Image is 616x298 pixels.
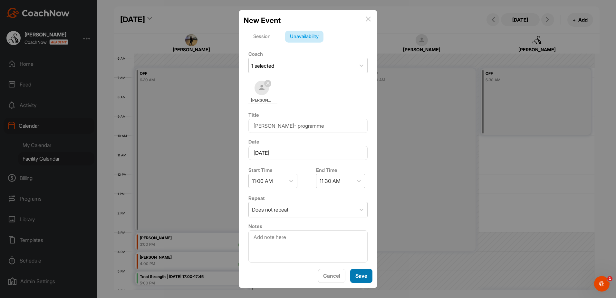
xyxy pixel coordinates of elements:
[320,177,341,185] div: 11:30 AM
[251,62,274,70] div: 1 selected
[248,119,368,133] input: Event Name
[248,51,263,57] label: Coach
[323,273,340,279] span: Cancel
[366,16,371,22] img: info
[316,167,337,173] label: End Time
[252,206,288,214] div: Does not repeat
[248,195,265,201] label: Repeat
[248,112,259,118] label: Title
[248,167,273,173] label: Start Time
[355,273,367,279] span: Save
[255,81,269,95] img: square_default-ef6cabf814de5a2bf16c804365e32c732080f9872bdf737d349900a9daf73cf9.png
[318,269,345,283] button: Cancel
[251,97,273,103] span: [PERSON_NAME]
[248,139,259,145] label: Date
[594,276,610,292] iframe: Intercom live chat
[350,269,372,283] button: Save
[285,31,323,43] div: Unavailability
[252,177,273,185] div: 11:00 AM
[607,276,612,281] span: 1
[248,223,262,229] label: Notes
[244,15,281,26] h2: New Event
[248,146,368,160] input: Select Date
[248,31,275,43] div: Session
